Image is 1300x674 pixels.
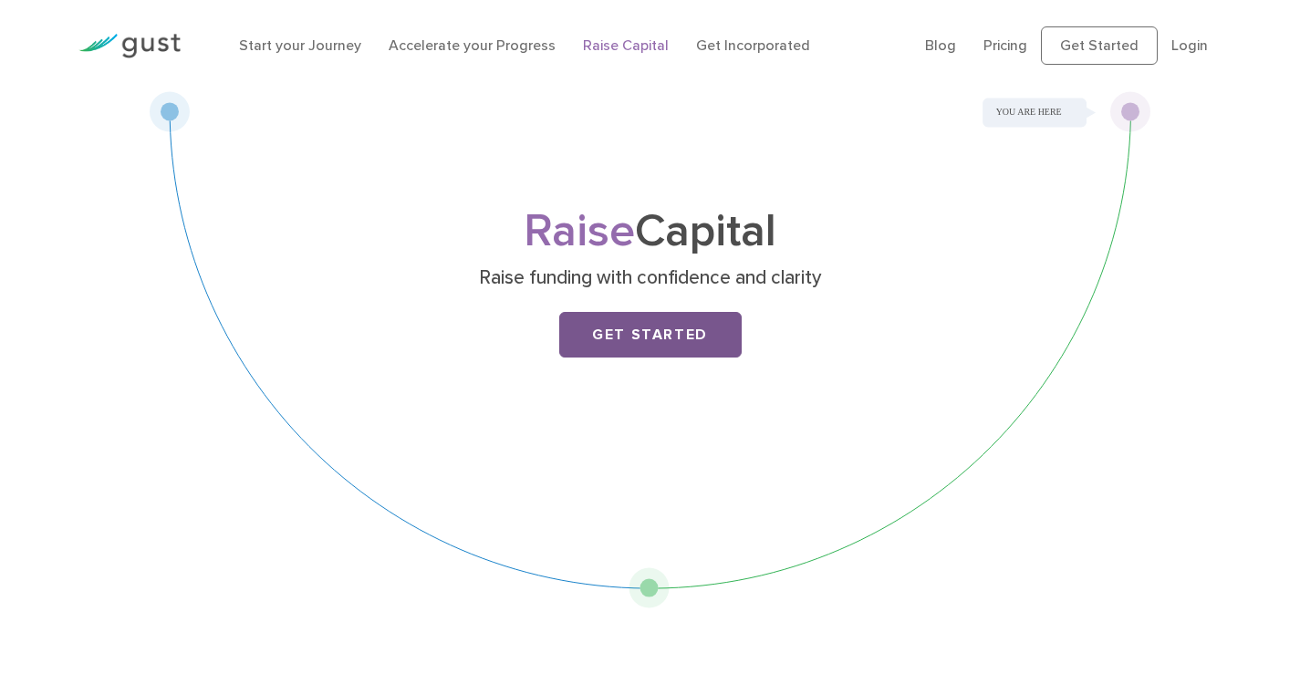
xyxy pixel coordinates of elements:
a: Blog [925,36,956,54]
span: Raise [524,204,635,258]
a: Login [1171,36,1208,54]
img: Gust Logo [78,34,181,58]
a: Pricing [983,36,1027,54]
a: Get Incorporated [696,36,810,54]
p: Raise funding with confidence and clarity [296,265,1004,291]
a: Get Started [1041,26,1158,65]
h1: Capital [290,211,1011,253]
a: Get Started [559,312,742,358]
a: Accelerate your Progress [389,36,556,54]
a: Raise Capital [583,36,669,54]
a: Start your Journey [239,36,361,54]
